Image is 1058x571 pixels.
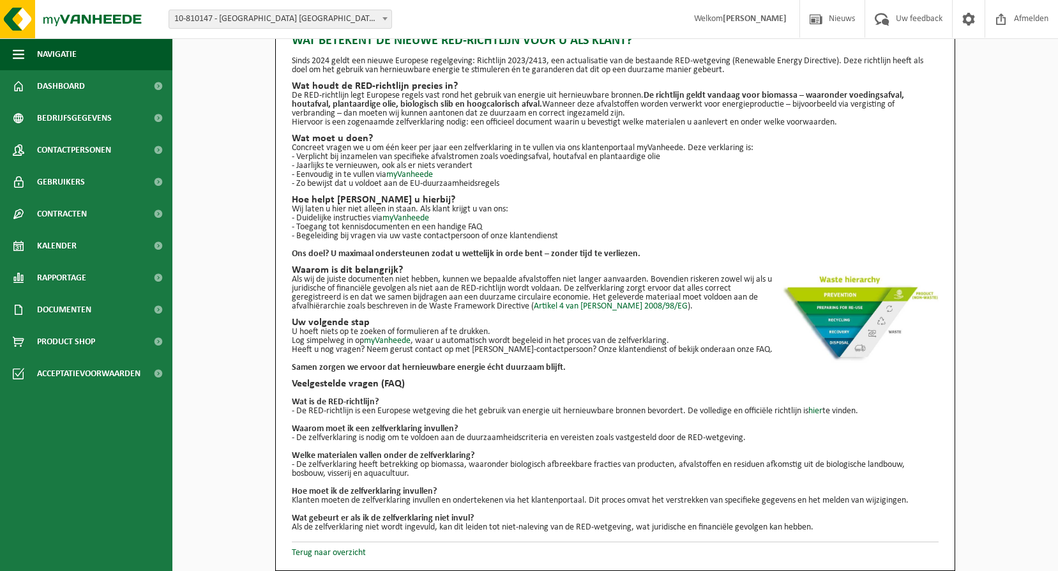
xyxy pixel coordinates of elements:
[292,548,366,558] a: Terug naar overzicht
[808,406,822,416] a: hier
[37,326,95,358] span: Product Shop
[292,144,939,153] p: Concreet vragen we u om één keer per jaar een zelfverklaring in te vullen via ons klantenportaal ...
[292,57,939,75] p: Sinds 2024 geldt een nieuwe Europese regelgeving: Richtlijn 2023/2413, een actualisatie van de be...
[169,10,391,28] span: 10-810147 - VAN DER VALK HOTEL ANTWERPEN NV - BORGERHOUT
[292,523,939,532] p: Als de zelfverklaring niet wordt ingevuld, kan dit leiden tot niet-naleving van de RED-wetgeving,...
[37,294,91,326] span: Documenten
[292,91,939,118] p: De RED-richtlijn legt Europese regels vast rond het gebruik van energie uit hernieuwbare bronnen....
[292,487,437,496] b: Hoe moet ik de zelfverklaring invullen?
[169,10,392,29] span: 10-810147 - VAN DER VALK HOTEL ANTWERPEN NV - BORGERHOUT
[534,301,688,311] a: Artikel 4 van [PERSON_NAME] 2008/98/EG
[37,262,86,294] span: Rapportage
[292,31,632,50] span: Wat betekent de nieuwe RED-richtlijn voor u als klant?
[292,328,939,346] p: U hoeft niets op te zoeken of formulieren af te drukken. Log simpelweg in op , waar u automatisch...
[292,346,939,354] p: Heeft u nog vragen? Neem gerust contact op met [PERSON_NAME]-contactpersoon? Onze klantendienst o...
[382,213,429,223] a: myVanheede
[292,223,939,232] p: - Toegang tot kennisdocumenten en een handige FAQ
[292,397,379,407] b: Wat is de RED-richtlijn?
[292,171,939,179] p: - Eenvoudig in te vullen via
[364,336,411,346] a: myVanheede
[292,496,939,505] p: Klanten moeten de zelfverklaring invullen en ondertekenen via het klantenportaal. Dit proces omva...
[386,170,433,179] a: myVanheede
[292,514,474,523] b: Wat gebeurt er als ik de zelfverklaring niet invul?
[292,407,939,416] p: - De RED-richtlijn is een Europese wetgeving die het gebruik van energie uit hernieuwbare bronnen...
[292,249,640,259] strong: Ons doel? U maximaal ondersteunen zodat u wettelijk in orde bent – zonder tijd te verliezen.
[37,134,111,166] span: Contactpersonen
[37,38,77,70] span: Navigatie
[37,230,77,262] span: Kalender
[292,379,939,389] h2: Veelgestelde vragen (FAQ)
[723,14,787,24] strong: [PERSON_NAME]
[292,275,939,311] p: Als wij de juiste documenten niet hebben, kunnen we bepaalde afvalstoffen niet langer aanvaarden....
[37,166,85,198] span: Gebruikers
[37,358,140,390] span: Acceptatievoorwaarden
[292,461,939,478] p: - De zelfverklaring heeft betrekking op biomassa, waaronder biologisch afbreekbare fracties van p...
[292,118,939,127] p: Hiervoor is een zogenaamde zelfverklaring nodig: een officieel document waarin u bevestigt welke ...
[292,133,939,144] h2: Wat moet u doen?
[37,102,112,134] span: Bedrijfsgegevens
[292,363,566,372] b: Samen zorgen we ervoor dat hernieuwbare energie écht duurzaam blijft.
[292,424,458,434] b: Waarom moet ik een zelfverklaring invullen?
[292,179,939,188] p: - Zo bewijst dat u voldoet aan de EU-duurzaamheidsregels
[37,70,85,102] span: Dashboard
[292,162,939,171] p: - Jaarlijks te vernieuwen, ook als er niets verandert
[37,198,87,230] span: Contracten
[292,214,939,223] p: - Duidelijke instructies via
[292,317,939,328] h2: Uw volgende stap
[292,451,474,461] b: Welke materialen vallen onder de zelfverklaring?
[292,153,939,162] p: - Verplicht bij inzamelen van specifieke afvalstromen zoals voedingsafval, houtafval en plantaard...
[292,91,904,109] strong: De richtlijn geldt vandaag voor biomassa – waaronder voedingsafval, houtafval, plantaardige olie,...
[292,434,939,443] p: - De zelfverklaring is nodig om te voldoen aan de duurzaamheidscriteria en vereisten zoals vastge...
[292,232,939,241] p: - Begeleiding bij vragen via uw vaste contactpersoon of onze klantendienst
[292,205,939,214] p: Wij laten u hier niet alleen in staan. Als klant krijgt u van ons:
[292,195,939,205] h2: Hoe helpt [PERSON_NAME] u hierbij?
[292,265,939,275] h2: Waarom is dit belangrijk?
[292,81,939,91] h2: Wat houdt de RED-richtlijn precies in?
